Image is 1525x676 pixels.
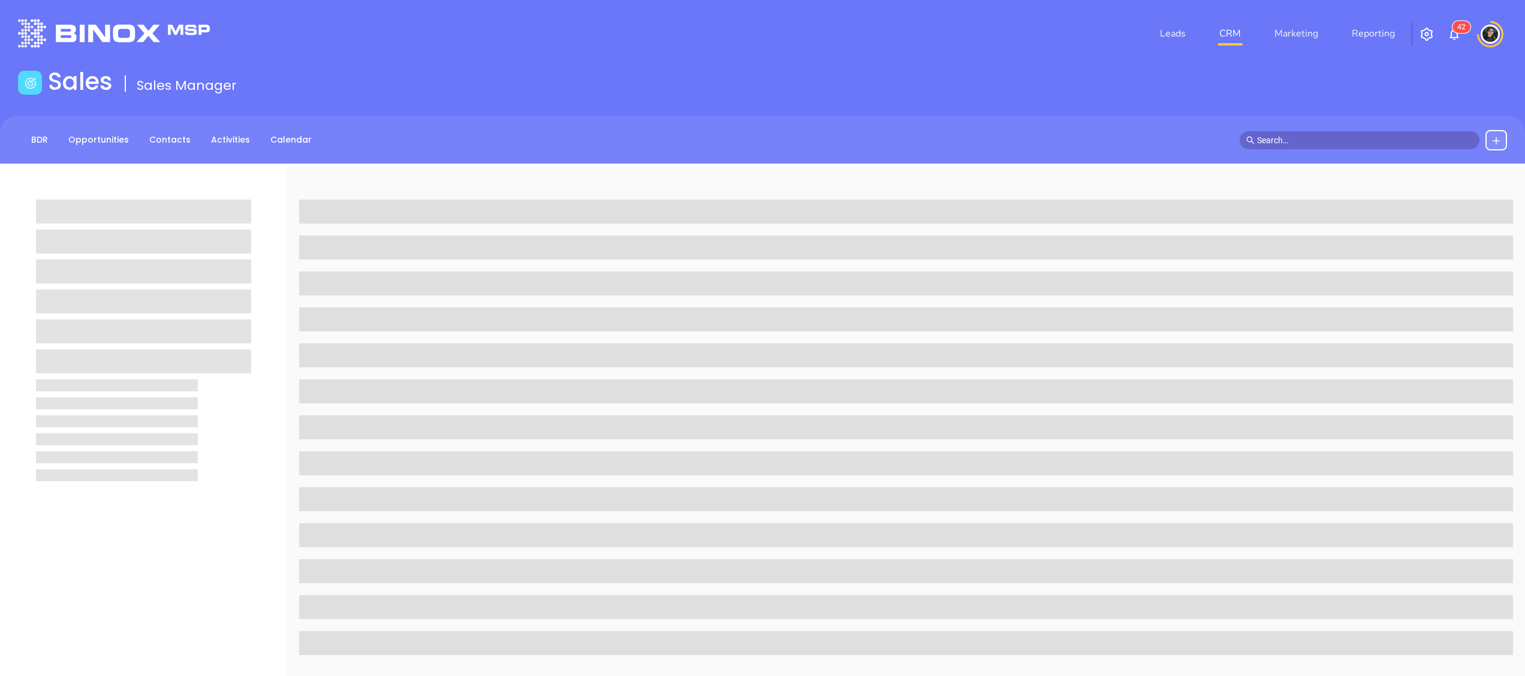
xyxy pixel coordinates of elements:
a: Contacts [142,130,198,150]
a: Marketing [1270,22,1323,46]
img: iconSetting [1419,27,1434,41]
a: Calendar [263,130,319,150]
span: Sales Manager [137,76,237,95]
img: user [1481,25,1500,44]
a: BDR [24,130,55,150]
input: Search… [1257,134,1473,147]
a: Opportunities [61,130,136,150]
h1: Sales [48,67,113,96]
a: Reporting [1347,22,1400,46]
span: 4 [1457,23,1461,31]
a: CRM [1214,22,1246,46]
span: search [1246,136,1255,144]
a: Activities [204,130,257,150]
img: logo [18,19,210,47]
span: 2 [1461,23,1466,31]
a: Leads [1155,22,1191,46]
sup: 42 [1452,21,1470,33]
img: iconNotification [1447,27,1461,41]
